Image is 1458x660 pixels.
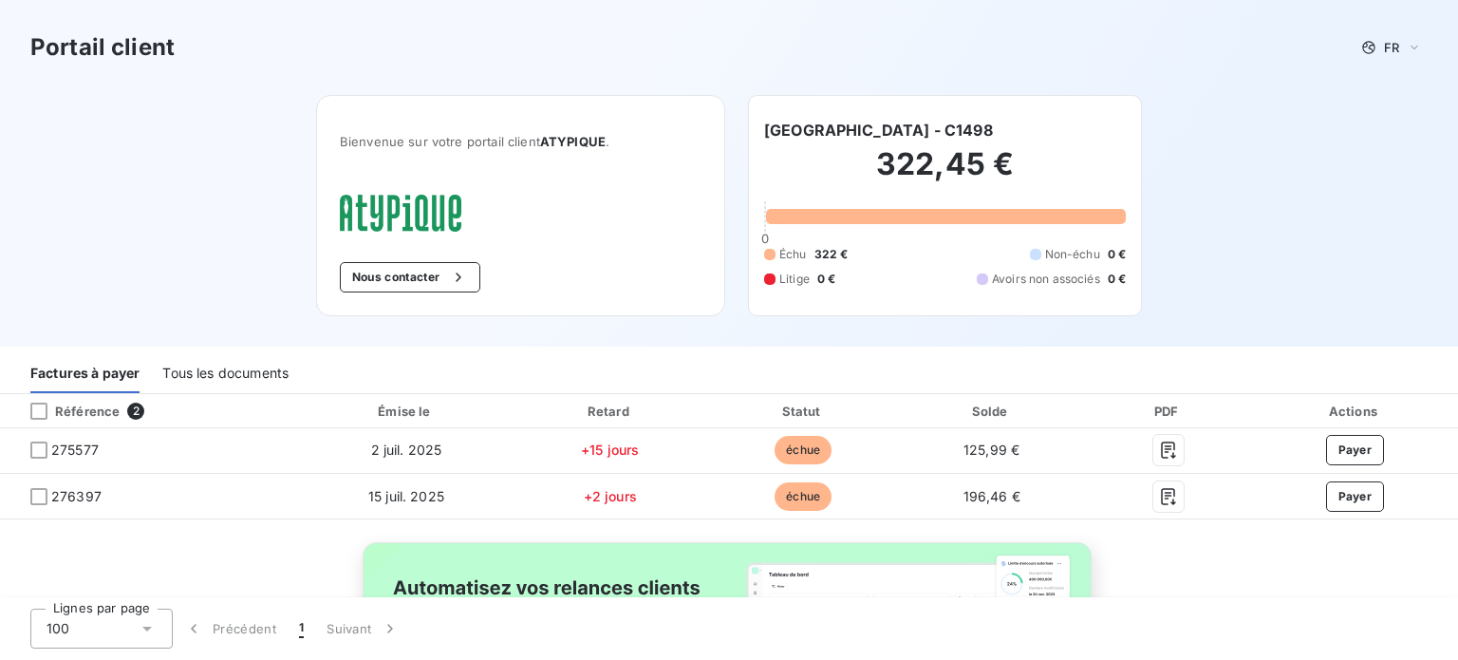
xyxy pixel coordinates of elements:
[368,488,444,504] span: 15 juil. 2025
[51,487,102,506] span: 276397
[288,609,315,649] button: 1
[814,246,849,263] span: 322 €
[992,271,1100,288] span: Avoirs non associés
[761,231,769,246] span: 0
[30,353,140,393] div: Factures à payer
[779,246,807,263] span: Échu
[340,195,461,232] img: Company logo
[51,441,99,460] span: 275577
[764,119,993,141] h6: [GEOGRAPHIC_DATA] - C1498
[540,134,606,149] span: ATYPIQUE
[340,262,480,292] button: Nous contacter
[764,145,1126,202] h2: 322,45 €
[712,402,895,421] div: Statut
[903,402,1081,421] div: Solde
[584,488,637,504] span: +2 jours
[1089,402,1248,421] div: PDF
[779,271,810,288] span: Litige
[581,442,639,458] span: +15 jours
[47,619,69,638] span: 100
[817,271,835,288] span: 0 €
[775,482,832,511] span: échue
[1384,40,1399,55] span: FR
[173,609,288,649] button: Précédent
[1256,402,1454,421] div: Actions
[1108,271,1126,288] span: 0 €
[1108,246,1126,263] span: 0 €
[963,442,1019,458] span: 125,99 €
[30,30,175,65] h3: Portail client
[1326,435,1385,465] button: Payer
[340,134,701,149] span: Bienvenue sur votre portail client .
[15,403,120,420] div: Référence
[127,403,144,420] span: 2
[1045,246,1100,263] span: Non-échu
[162,353,289,393] div: Tous les documents
[299,619,304,638] span: 1
[775,436,832,464] span: échue
[1326,481,1385,512] button: Payer
[371,442,442,458] span: 2 juil. 2025
[963,488,1020,504] span: 196,46 €
[516,402,704,421] div: Retard
[315,609,411,649] button: Suivant
[304,402,509,421] div: Émise le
